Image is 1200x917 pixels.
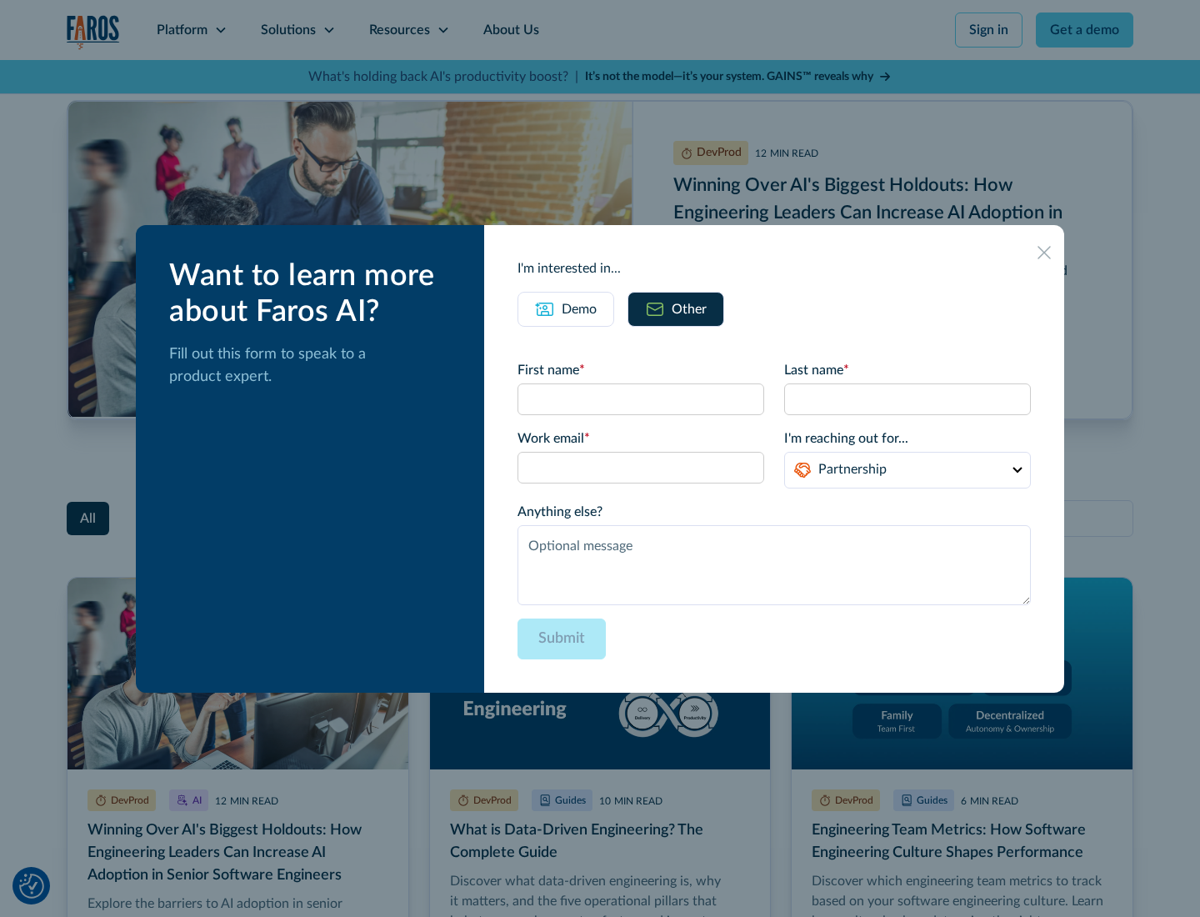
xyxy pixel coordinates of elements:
div: Want to learn more about Faros AI? [169,258,457,330]
label: I'm reaching out for... [784,428,1031,448]
label: Last name [784,360,1031,380]
form: Email Form [517,360,1031,659]
div: Demo [562,299,597,319]
div: I'm interested in... [517,258,1031,278]
input: Submit [517,619,606,659]
label: Anything else? [517,502,1031,522]
p: Fill out this form to speak to a product expert. [169,343,457,388]
label: First name [517,360,764,380]
div: Other [672,299,707,319]
label: Work email [517,428,764,448]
